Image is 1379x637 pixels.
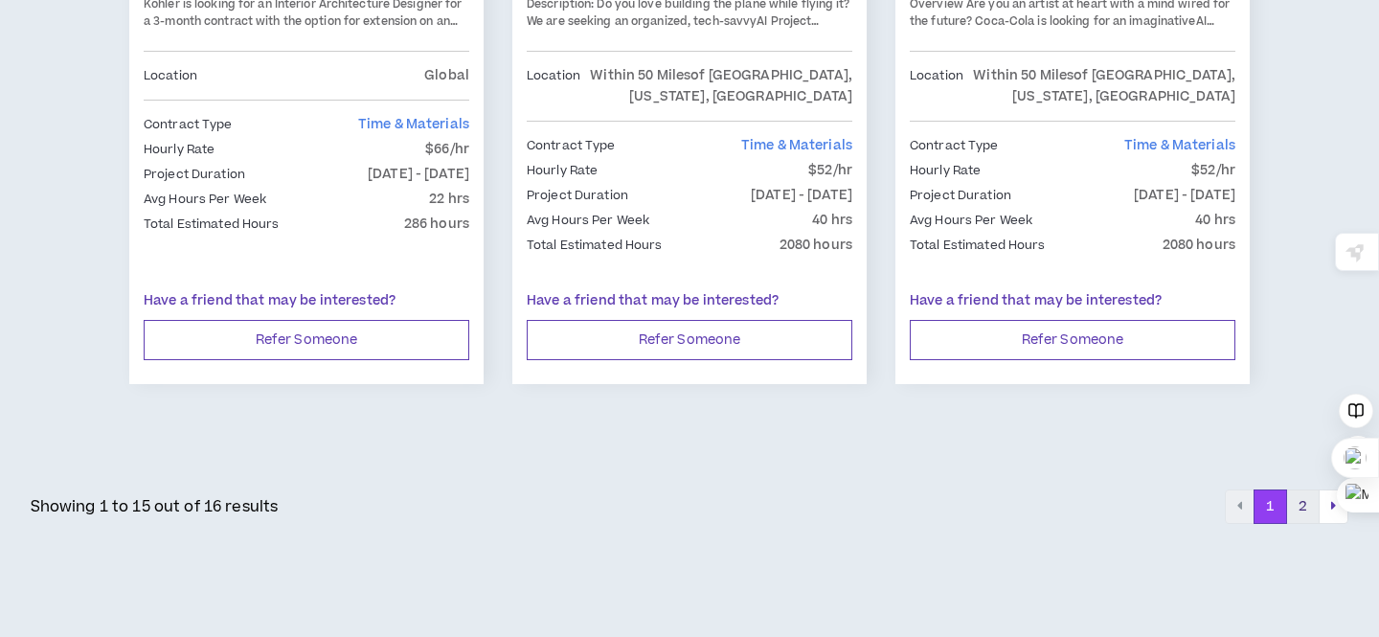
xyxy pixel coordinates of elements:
[404,214,469,235] p: 286 hours
[144,320,469,360] button: Refer Someone
[780,235,852,256] p: 2080 hours
[910,185,1011,206] p: Project Duration
[144,291,469,311] p: Have a friend that may be interested?
[527,135,616,156] p: Contract Type
[368,164,469,185] p: [DATE] - [DATE]
[527,65,580,107] p: Location
[1124,136,1235,155] span: Time & Materials
[812,210,852,231] p: 40 hrs
[1191,160,1235,181] p: $52/hr
[527,210,649,231] p: Avg Hours Per Week
[527,291,852,311] p: Have a friend that may be interested?
[424,65,469,86] p: Global
[144,114,233,135] p: Contract Type
[425,139,469,160] p: $66/hr
[1254,489,1287,524] button: 1
[1195,210,1235,231] p: 40 hrs
[963,65,1235,107] p: Within 50 Miles of [GEOGRAPHIC_DATA], [US_STATE], [GEOGRAPHIC_DATA]
[910,135,999,156] p: Contract Type
[527,320,852,360] button: Refer Someone
[527,13,819,47] strong: AI Project Manager
[910,235,1046,256] p: Total Estimated Hours
[358,115,469,134] span: Time & Materials
[808,160,852,181] p: $52/hr
[741,136,852,155] span: Time & Materials
[144,65,197,86] p: Location
[527,160,598,181] p: Hourly Rate
[527,235,663,256] p: Total Estimated Hours
[1286,489,1320,524] button: 2
[1134,185,1235,206] p: [DATE] - [DATE]
[910,160,981,181] p: Hourly Rate
[910,210,1032,231] p: Avg Hours Per Week
[527,185,628,206] p: Project Duration
[144,139,215,160] p: Hourly Rate
[1163,235,1235,256] p: 2080 hours
[429,189,469,210] p: 22 hrs
[910,320,1235,360] button: Refer Someone
[144,164,245,185] p: Project Duration
[1225,489,1348,524] nav: pagination
[910,65,963,107] p: Location
[144,214,280,235] p: Total Estimated Hours
[751,185,852,206] p: [DATE] - [DATE]
[910,13,1214,47] strong: AI Artist
[31,495,279,518] p: Showing 1 to 15 out of 16 results
[910,291,1235,311] p: Have a friend that may be interested?
[580,65,852,107] p: Within 50 Miles of [GEOGRAPHIC_DATA], [US_STATE], [GEOGRAPHIC_DATA]
[144,189,266,210] p: Avg Hours Per Week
